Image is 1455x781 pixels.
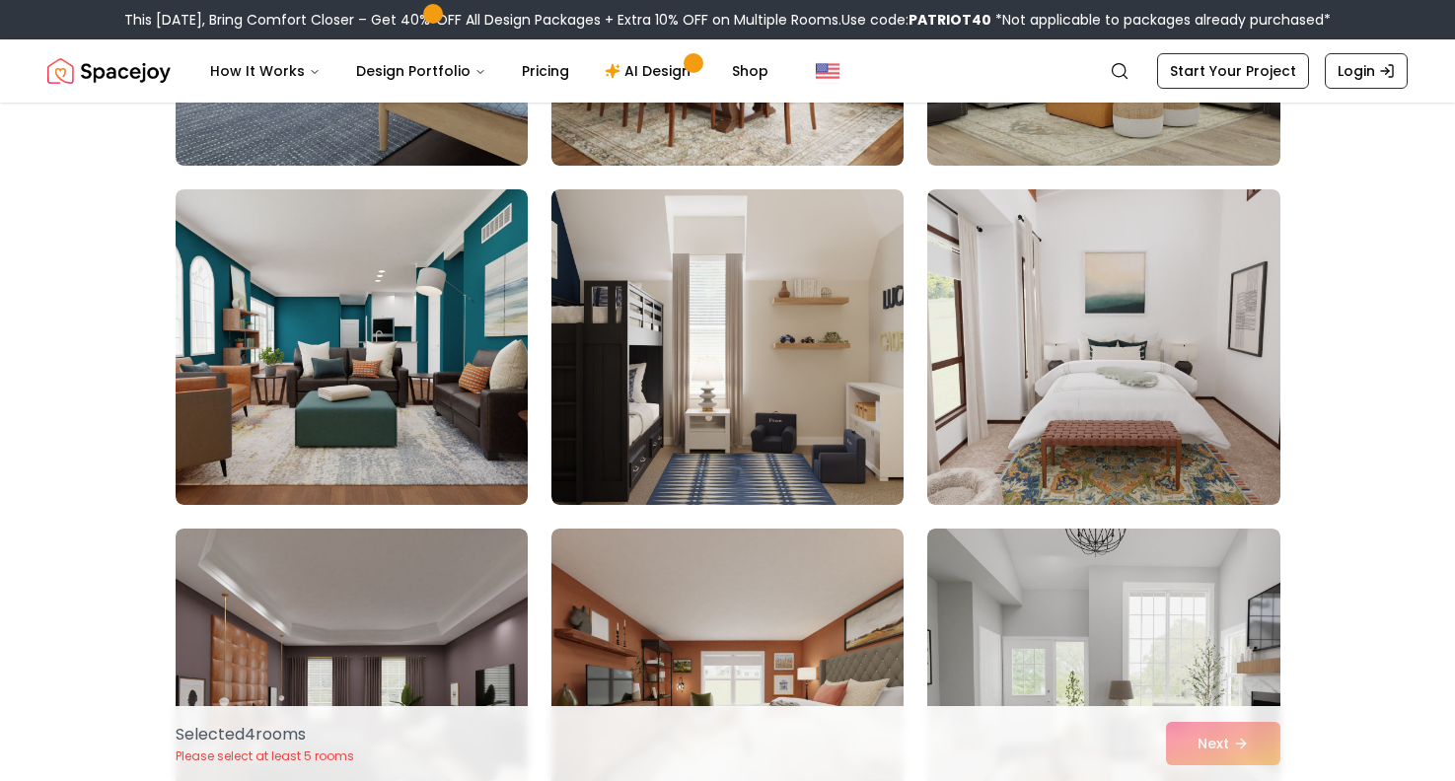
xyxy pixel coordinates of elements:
a: Pricing [506,51,585,91]
img: Room room-32 [551,189,904,505]
a: AI Design [589,51,712,91]
b: PATRIOT40 [909,10,991,30]
a: Login [1325,53,1408,89]
nav: Global [47,39,1408,103]
a: Spacejoy [47,51,171,91]
p: Please select at least 5 rooms [176,748,354,764]
img: United States [816,59,839,83]
img: Room room-33 [927,189,1279,505]
a: Start Your Project [1157,53,1309,89]
span: Use code: [841,10,991,30]
img: Spacejoy Logo [47,51,171,91]
img: Room room-31 [176,189,528,505]
nav: Main [194,51,784,91]
span: *Not applicable to packages already purchased* [991,10,1331,30]
p: Selected 4 room s [176,723,354,746]
div: This [DATE], Bring Comfort Closer – Get 40% OFF All Design Packages + Extra 10% OFF on Multiple R... [124,10,1331,30]
a: Shop [716,51,784,91]
button: Design Portfolio [340,51,502,91]
button: How It Works [194,51,336,91]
